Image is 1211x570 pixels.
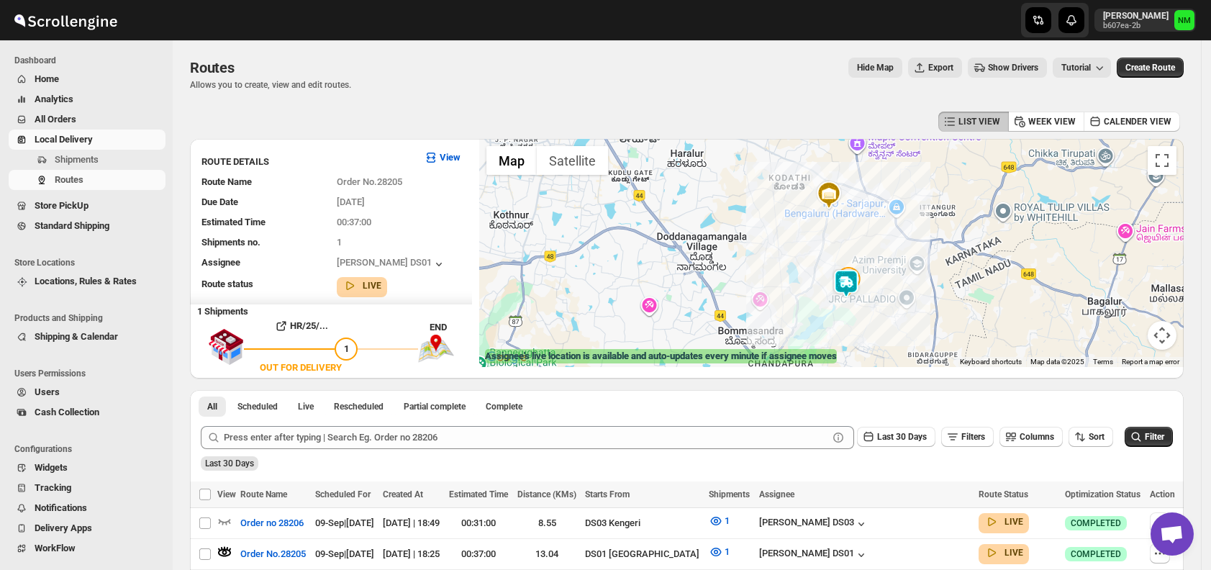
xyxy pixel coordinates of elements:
button: Show street map [486,146,537,175]
b: LIVE [363,281,381,291]
span: Show Drivers [988,62,1038,73]
button: Last 30 Days [857,427,935,447]
div: [DATE] | 18:25 [383,547,440,561]
span: Assignee [201,257,240,268]
button: User menu [1094,9,1196,32]
button: Filter [1125,427,1173,447]
span: Shipments no. [201,237,260,248]
span: Standard Shipping [35,220,109,231]
span: Order No.28205 [337,176,402,187]
span: Store Locations [14,257,165,268]
button: HR/25/... [244,315,358,338]
a: Report a map error [1122,358,1179,366]
span: Analytics [35,94,73,104]
button: CALENDER VIEW [1084,112,1180,132]
button: Show satellite imagery [537,146,608,175]
span: All [207,401,217,412]
b: HR/25/... [290,320,328,331]
button: Order No.28205 [232,543,314,566]
img: ScrollEngine [12,2,119,38]
span: Optimization Status [1065,489,1140,499]
span: Tracking [35,482,71,493]
span: Filter [1145,432,1164,442]
span: Products and Shipping [14,312,165,324]
b: 1 Shipments [190,299,248,317]
button: LIVE [984,515,1023,529]
span: Widgets [35,462,68,473]
span: LIST VIEW [958,116,1000,127]
span: Users [35,386,60,397]
span: Live [298,401,314,412]
button: Tutorial [1053,58,1111,78]
div: DS01 [GEOGRAPHIC_DATA] [585,547,700,561]
b: LIVE [1004,548,1023,558]
span: Estimated Time [201,217,266,227]
span: 09-Sep | [DATE] [315,517,374,528]
button: Map action label [848,58,902,78]
span: Local Delivery [35,134,93,145]
button: Locations, Rules & Rates [9,271,165,291]
button: Analytics [9,89,165,109]
button: 1 [700,510,738,533]
button: [PERSON_NAME] DS01 [759,548,868,562]
span: Sort [1089,432,1105,442]
span: Complete [486,401,522,412]
div: Open chat [1151,512,1194,556]
span: Store PickUp [35,200,89,211]
button: Delivery Apps [9,518,165,538]
span: Narjit Magar [1174,10,1194,30]
span: Export [928,62,953,73]
span: Route Name [201,176,252,187]
div: [PERSON_NAME] DS03 [759,517,868,531]
span: Locations, Rules & Rates [35,276,137,286]
button: Show Drivers [968,58,1047,78]
span: Route Status [979,489,1028,499]
span: Distance (KMs) [517,489,576,499]
button: [PERSON_NAME] DS01 [337,257,446,271]
span: Route status [201,279,253,289]
div: 1 [834,267,863,296]
span: Due Date [201,196,238,207]
button: Keyboard shortcuts [960,357,1022,367]
span: CALENDER VIEW [1104,116,1171,127]
p: b607ea-2b [1103,22,1169,30]
span: Assignee [759,489,794,499]
span: 1 [725,515,730,526]
p: Allows you to create, view and edit routes. [190,79,351,91]
span: Dashboard [14,55,165,66]
button: Routes [9,170,165,190]
div: 13.04 [517,547,577,561]
input: Press enter after typing | Search Eg. Order no 28206 [224,426,828,449]
span: WEEK VIEW [1028,116,1076,127]
p: [PERSON_NAME] [1103,10,1169,22]
text: NM [1178,16,1191,25]
span: Starts From [585,489,630,499]
span: 00:37:00 [337,217,371,227]
button: LIVE [984,546,1023,560]
button: Widgets [9,458,165,478]
a: Open this area in Google Maps (opens a new window) [483,348,530,367]
span: Order no 28206 [240,516,304,530]
span: Users Permissions [14,368,165,379]
button: 1 [700,540,738,564]
span: Columns [1020,432,1054,442]
span: 1 [344,343,349,354]
div: 00:31:00 [449,516,509,530]
span: Last 30 Days [205,458,254,469]
button: WEEK VIEW [1008,112,1084,132]
div: [DATE] | 18:49 [383,516,440,530]
span: 1 [337,237,342,248]
button: Home [9,69,165,89]
button: Export [908,58,962,78]
button: All routes [199,397,226,417]
span: Hide Map [857,62,894,73]
div: END [430,320,472,335]
span: Shipments [55,154,99,165]
button: WorkFlow [9,538,165,558]
div: 8.55 [517,516,577,530]
span: Scheduled [237,401,278,412]
span: Estimated Time [449,489,508,499]
span: Delivery Apps [35,522,92,533]
button: Order no 28206 [232,512,312,535]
